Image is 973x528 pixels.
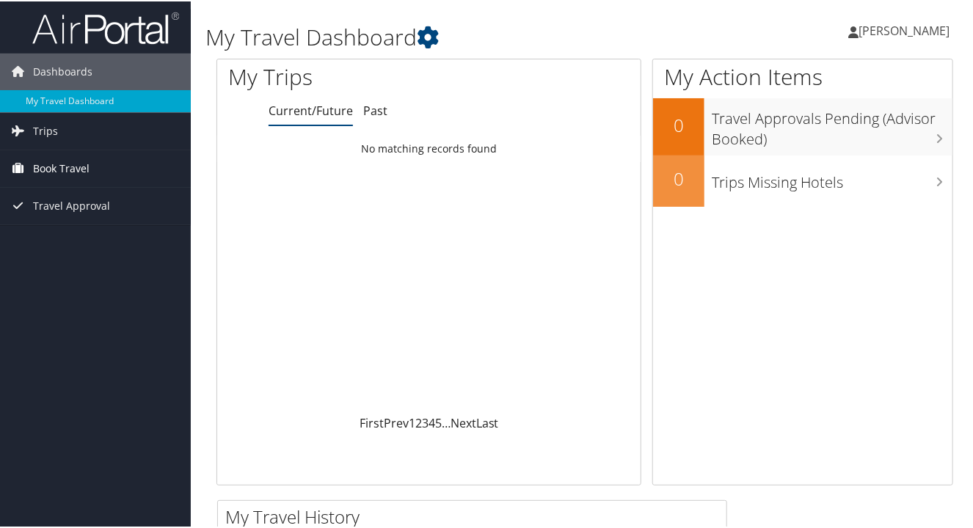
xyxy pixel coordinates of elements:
[712,164,952,191] h3: Trips Missing Hotels
[225,503,726,528] h2: My Travel History
[429,414,435,430] a: 4
[32,10,179,44] img: airportal-logo.png
[363,101,387,117] a: Past
[228,60,453,91] h1: My Trips
[360,414,384,430] a: First
[653,154,952,205] a: 0Trips Missing Hotels
[476,414,499,430] a: Last
[205,21,711,51] h1: My Travel Dashboard
[442,414,451,430] span: …
[33,186,110,223] span: Travel Approval
[653,60,952,91] h1: My Action Items
[384,414,409,430] a: Prev
[217,134,641,161] td: No matching records found
[33,111,58,148] span: Trips
[415,414,422,430] a: 2
[848,7,964,51] a: [PERSON_NAME]
[33,52,92,89] span: Dashboards
[422,414,429,430] a: 3
[653,97,952,153] a: 0Travel Approvals Pending (Advisor Booked)
[269,101,353,117] a: Current/Future
[409,414,415,430] a: 1
[712,100,952,148] h3: Travel Approvals Pending (Advisor Booked)
[653,111,704,136] h2: 0
[435,414,442,430] a: 5
[33,149,90,186] span: Book Travel
[451,414,476,430] a: Next
[859,21,950,37] span: [PERSON_NAME]
[653,165,704,190] h2: 0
